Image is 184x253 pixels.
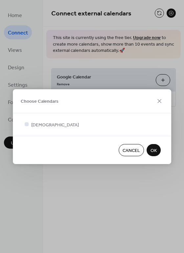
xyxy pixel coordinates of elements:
[147,144,161,156] button: OK
[123,147,140,154] span: Cancel
[119,144,144,156] button: Cancel
[150,147,157,154] span: OK
[31,121,79,128] span: [DEMOGRAPHIC_DATA]
[21,98,58,105] span: Choose Calendars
